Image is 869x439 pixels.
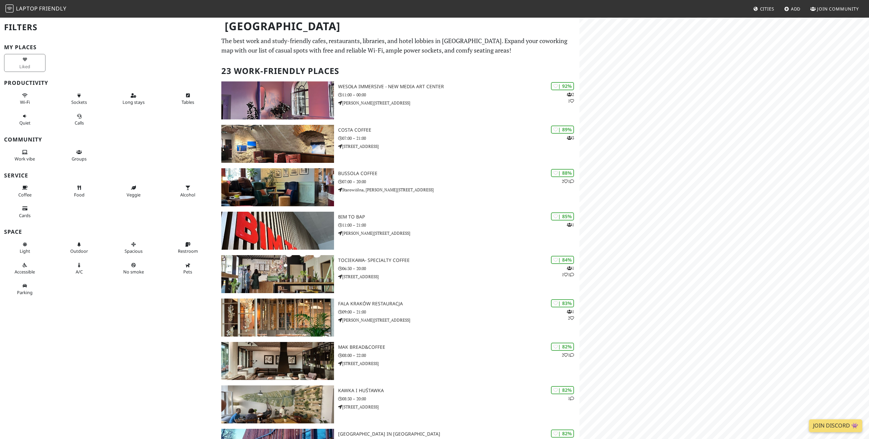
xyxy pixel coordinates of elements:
[551,212,574,220] div: | 85%
[17,289,33,295] span: Parking
[178,248,198,254] span: Restroom
[58,111,100,129] button: Calls
[74,192,85,198] span: Food
[338,127,579,133] h3: Costa Coffee
[221,342,334,380] img: MAK Bread&Coffee
[221,299,334,337] img: Fala Kraków Restauracja
[4,172,213,179] h3: Service
[217,81,579,119] a: Wesoła Immersive - New Media Art Center | 92% 21 Wesoła Immersive - New Media Art Center 11:00 – ...
[219,17,578,36] h1: [GEOGRAPHIC_DATA]
[338,178,579,185] p: 07:00 – 20:00
[338,301,579,307] h3: Fala Kraków Restauracja
[4,260,45,278] button: Accessible
[58,239,100,257] button: Outdoor
[338,230,579,236] p: [PERSON_NAME][STREET_ADDRESS]
[113,182,154,200] button: Veggie
[221,255,334,293] img: Tociekawa- Specialty Coffee
[551,256,574,264] div: | 84%
[338,214,579,220] h3: BIM TO BAP
[18,192,32,198] span: Coffee
[338,92,579,98] p: 11:00 – 00:00
[338,273,579,280] p: [STREET_ADDRESS]
[70,248,88,254] span: Outdoor area
[4,182,45,200] button: Coffee
[167,260,208,278] button: Pets
[217,342,579,380] a: MAK Bread&Coffee | 82% 21 MAK Bread&Coffee 08:00 – 22:00 [STREET_ADDRESS]
[338,143,579,150] p: [STREET_ADDRESS]
[4,136,213,143] h3: Community
[221,61,575,81] h2: 23 Work-Friendly Places
[338,404,579,410] p: [STREET_ADDRESS]
[781,3,803,15] a: Add
[217,212,579,250] a: BIM TO BAP | 85% 1 BIM TO BAP 11:00 – 21:00 [PERSON_NAME][STREET_ADDRESS]
[338,388,579,394] h3: Kawka i huśtawka
[338,317,579,323] p: [PERSON_NAME][STREET_ADDRESS]
[217,385,579,423] a: Kawka i huśtawka | 82% 1 Kawka i huśtawka 08:30 – 20:00 [STREET_ADDRESS]
[180,192,195,198] span: Alcohol
[338,100,579,106] p: [PERSON_NAME][STREET_ADDRESS]
[4,147,45,165] button: Work vibe
[4,17,213,38] h2: Filters
[167,239,208,257] button: Restroom
[817,6,859,12] span: Join Community
[58,147,100,165] button: Groups
[4,90,45,108] button: Wi-Fi
[221,385,334,423] img: Kawka i huśtawka
[15,269,35,275] span: Accessible
[58,260,100,278] button: A/C
[19,120,31,126] span: Quiet
[182,99,194,105] span: Work-friendly tables
[71,99,87,105] span: Power sockets
[4,111,45,129] button: Quiet
[4,280,45,298] button: Parking
[4,80,213,86] h3: Productivity
[568,395,574,402] p: 1
[221,36,575,56] p: The best work and study-friendly cafes, restaurants, libraries, and hotel lobbies in [GEOGRAPHIC_...
[338,257,579,263] h3: Tociekawa- Specialty Coffee
[338,84,579,90] h3: Wesoła Immersive - New Media Art Center
[5,3,67,15] a: LaptopFriendly LaptopFriendly
[217,299,579,337] a: Fala Kraków Restauracja | 83% 12 Fala Kraków Restauracja 09:00 – 21:00 [PERSON_NAME][STREET_ADDRESS]
[15,156,35,162] span: People working
[751,3,777,15] a: Cities
[113,239,154,257] button: Spacious
[19,212,31,218] span: Credit cards
[221,125,334,163] img: Costa Coffee
[217,255,579,293] a: Tociekawa- Specialty Coffee | 84% 111 Tociekawa- Specialty Coffee 06:30 – 20:00 [STREET_ADDRESS]
[760,6,774,12] span: Cities
[123,99,145,105] span: Long stays
[5,4,14,13] img: LaptopFriendly
[127,192,141,198] span: Veggie
[58,182,100,200] button: Food
[338,222,579,228] p: 11:00 – 21:00
[551,386,574,394] div: | 82%
[4,44,213,51] h3: My Places
[4,203,45,221] button: Cards
[338,344,579,350] h3: MAK Bread&Coffee
[567,135,574,141] p: 3
[562,265,574,278] p: 1 1 1
[809,419,862,432] a: Join Discord 👾
[567,91,574,104] p: 2 1
[167,90,208,108] button: Tables
[551,430,574,437] div: | 82%
[338,171,579,176] h3: Bussola Coffee
[551,82,574,90] div: | 92%
[221,212,334,250] img: BIM TO BAP
[551,126,574,133] div: | 89%
[58,90,100,108] button: Sockets
[562,178,574,185] p: 2 1
[562,352,574,358] p: 2 1
[217,125,579,163] a: Costa Coffee | 89% 3 Costa Coffee 07:00 – 21:00 [STREET_ADDRESS]
[20,99,30,105] span: Stable Wi-Fi
[20,248,30,254] span: Natural light
[567,222,574,228] p: 1
[183,269,192,275] span: Pet friendly
[123,269,144,275] span: Smoke free
[167,182,208,200] button: Alcohol
[75,120,84,126] span: Video/audio calls
[338,309,579,315] p: 09:00 – 21:00
[567,308,574,321] p: 1 2
[338,396,579,402] p: 08:30 – 20:00
[113,260,154,278] button: No smoke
